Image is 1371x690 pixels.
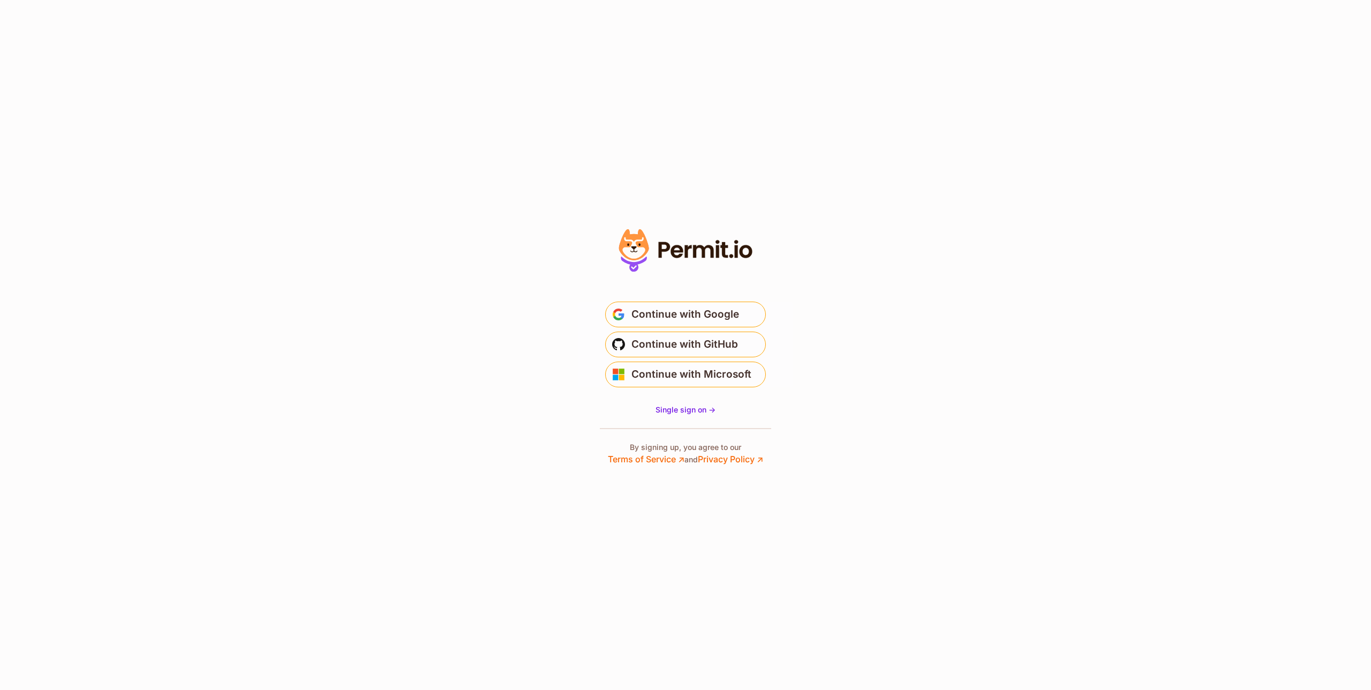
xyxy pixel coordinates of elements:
[631,336,738,353] span: Continue with GitHub
[605,362,766,387] button: Continue with Microsoft
[608,442,763,466] p: By signing up, you agree to our and
[656,405,715,414] span: Single sign on ->
[608,454,684,464] a: Terms of Service ↗
[631,306,739,323] span: Continue with Google
[698,454,763,464] a: Privacy Policy ↗
[631,366,751,383] span: Continue with Microsoft
[605,332,766,357] button: Continue with GitHub
[605,302,766,327] button: Continue with Google
[656,404,715,415] a: Single sign on ->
